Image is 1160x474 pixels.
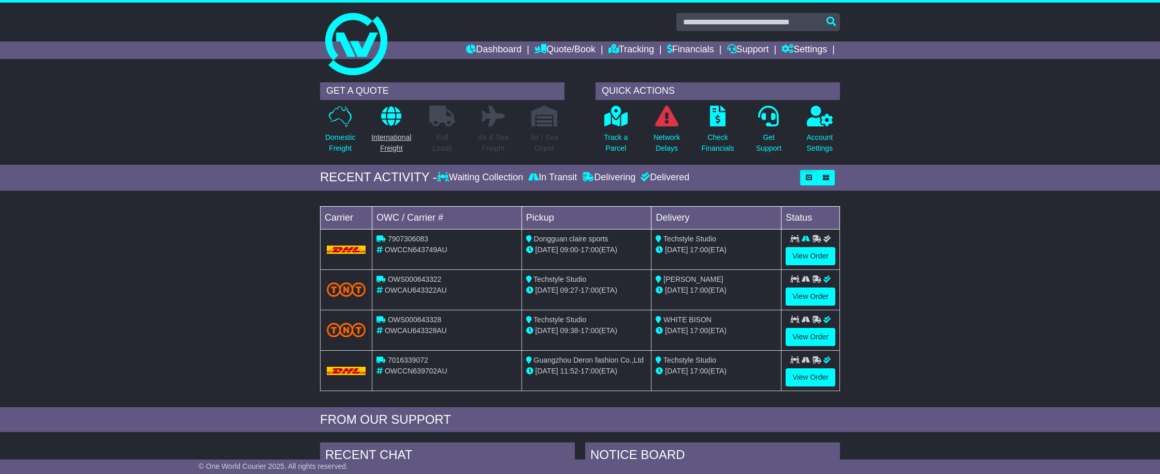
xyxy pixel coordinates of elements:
[385,367,447,375] span: OWCCN639702AU
[325,132,355,154] p: Domestic Freight
[663,235,716,243] span: Techstyle Studio
[560,326,578,335] span: 09:38
[535,246,558,254] span: [DATE]
[665,286,688,294] span: [DATE]
[320,170,437,185] div: RECENT ACTIVITY -
[786,368,835,386] a: View Order
[320,82,564,100] div: GET A QUOTE
[388,315,442,324] span: OWS000643328
[327,367,366,375] img: DHL.png
[534,235,608,243] span: Dongguan claire sports
[702,132,734,154] p: Check Financials
[807,132,833,154] p: Account Settings
[372,206,522,229] td: OWC / Carrier #
[665,246,688,254] span: [DATE]
[560,367,578,375] span: 11:52
[579,172,638,183] div: Delivering
[585,442,840,470] div: NOTICE BOARD
[596,82,840,100] div: QUICK ACTIONS
[654,132,680,154] p: Network Delays
[388,235,428,243] span: 7907306083
[756,132,781,154] p: Get Support
[656,325,777,336] div: (ETA)
[327,246,366,254] img: DHL.png
[781,206,840,229] td: Status
[756,105,782,160] a: GetSupport
[429,132,455,154] p: Full Loads
[371,105,412,160] a: InternationalFreight
[533,315,586,324] span: Techstyle Studio
[327,282,366,296] img: TNT_Domestic.png
[385,246,447,254] span: OWCCN643749AU
[321,206,372,229] td: Carrier
[656,245,777,255] div: (ETA)
[604,132,628,154] p: Track a Parcel
[320,412,840,427] div: FROM OUR SUPPORT
[437,172,526,183] div: Waiting Collection
[560,246,578,254] span: 09:00
[690,286,708,294] span: 17:00
[656,366,777,377] div: (ETA)
[663,315,712,324] span: WHITE BISON
[653,105,680,160] a: NetworkDelays
[638,172,689,183] div: Delivered
[690,326,708,335] span: 17:00
[388,356,428,364] span: 7016339072
[581,326,599,335] span: 17:00
[325,105,356,160] a: DomesticFreight
[665,367,688,375] span: [DATE]
[560,286,578,294] span: 09:27
[371,132,411,154] p: International Freight
[385,326,447,335] span: OWCAU643328AU
[786,247,835,265] a: View Order
[690,246,708,254] span: 17:00
[663,356,716,364] span: Techstyle Studio
[806,105,834,160] a: AccountSettings
[690,367,708,375] span: 17:00
[781,41,827,59] a: Settings
[385,286,447,294] span: OWCAU643322AU
[320,442,575,470] div: RECENT CHAT
[388,275,442,283] span: OWS000643322
[526,366,647,377] div: - (ETA)
[533,275,586,283] span: Techstyle Studio
[530,132,558,154] p: Air / Sea Depot
[608,41,654,59] a: Tracking
[581,246,599,254] span: 17:00
[786,288,835,306] a: View Order
[667,41,714,59] a: Financials
[535,286,558,294] span: [DATE]
[701,105,735,160] a: CheckFinancials
[651,206,781,229] td: Delivery
[535,326,558,335] span: [DATE]
[526,285,647,296] div: - (ETA)
[535,367,558,375] span: [DATE]
[534,41,596,59] a: Quote/Book
[466,41,521,59] a: Dashboard
[727,41,769,59] a: Support
[656,285,777,296] div: (ETA)
[581,367,599,375] span: 17:00
[327,323,366,337] img: TNT_Domestic.png
[534,356,644,364] span: Guangzhou Deron fashion Co.,Ltd
[526,172,579,183] div: In Transit
[665,326,688,335] span: [DATE]
[526,245,647,255] div: - (ETA)
[521,206,651,229] td: Pickup
[198,462,348,470] span: © One World Courier 2025. All rights reserved.
[478,132,509,154] p: Air & Sea Freight
[526,325,647,336] div: - (ETA)
[663,275,723,283] span: [PERSON_NAME]
[603,105,628,160] a: Track aParcel
[581,286,599,294] span: 17:00
[786,328,835,346] a: View Order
